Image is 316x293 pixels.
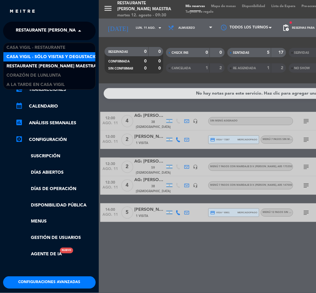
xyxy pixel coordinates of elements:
[15,135,23,143] i: settings_applications
[9,9,35,14] img: MEITRE
[3,276,96,289] button: Configuraciones avanzadas
[15,103,96,110] a: calendar_monthCalendario
[15,119,23,126] i: assessment
[15,234,96,241] a: Gestión de usuarios
[15,202,96,209] a: Disponibilidad pública
[15,86,96,93] a: account_balance_walletTransacciones
[15,102,23,109] i: calendar_month
[282,24,289,32] span: pending_actions
[15,119,96,127] a: assessmentANÁLISIS SEMANALES
[60,248,73,253] div: Nuevo
[15,185,96,193] a: Días de Operación
[289,21,293,24] span: fiber_manual_record
[15,169,96,176] a: Días abiertos
[6,53,106,61] span: Casa Vigil - SÓLO Visitas y Degustaciones
[6,44,65,51] span: Casa Vigil - Restaurante
[15,218,96,225] a: Menus
[15,136,96,143] a: Configuración
[6,63,96,70] span: Restaurante [PERSON_NAME] Maestra
[15,153,96,160] a: Suscripción
[6,72,61,79] span: Corazón de Lunlunta
[15,251,62,258] a: Agente de IANuevo
[16,24,106,37] span: Restaurante [PERSON_NAME] Maestra
[6,81,65,88] span: A la tarde en Casa Vigil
